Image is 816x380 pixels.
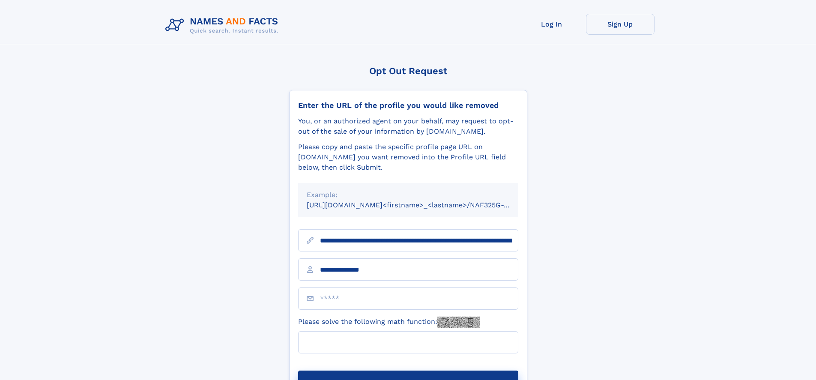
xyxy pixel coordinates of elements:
div: Example: [307,190,510,200]
a: Log In [517,14,586,35]
div: Opt Out Request [289,66,527,76]
a: Sign Up [586,14,655,35]
label: Please solve the following math function: [298,317,480,328]
img: Logo Names and Facts [162,14,285,37]
small: [URL][DOMAIN_NAME]<firstname>_<lastname>/NAF325G-xxxxxxxx [307,201,535,209]
div: Please copy and paste the specific profile page URL on [DOMAIN_NAME] you want removed into the Pr... [298,142,518,173]
div: Enter the URL of the profile you would like removed [298,101,518,110]
div: You, or an authorized agent on your behalf, may request to opt-out of the sale of your informatio... [298,116,518,137]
